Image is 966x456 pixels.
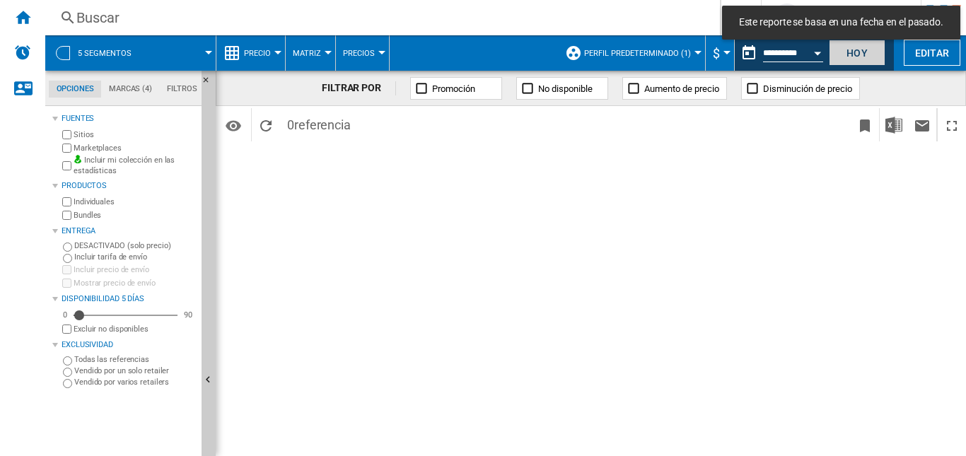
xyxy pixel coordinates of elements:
[829,40,885,66] button: Hoy
[410,77,502,100] button: Promoción
[713,46,720,61] span: $
[293,35,328,71] button: Matriz
[74,155,196,177] label: Incluir mi colección en las estadísticas
[908,108,936,141] button: Enviar este reporte por correo electrónico
[62,293,196,305] div: Disponibilidad 5 Días
[74,324,196,334] label: Excluir no disponibles
[74,240,196,251] label: DESACTIVADO (solo precio)
[74,354,196,365] label: Todas las referencias
[294,117,351,132] span: referencia
[78,49,132,58] span: 5 segmentos
[78,35,146,71] button: 5 segmentos
[63,356,72,366] input: Todas las referencias
[62,113,196,124] div: Fuentes
[74,129,196,140] label: Sitios
[202,71,219,96] button: Ocultar
[52,35,209,71] div: 5 segmentos
[62,265,71,274] input: Incluir precio de envío
[62,130,71,139] input: Sitios
[293,49,321,58] span: Matriz
[584,49,691,58] span: Perfil predeterminado (1)
[885,117,902,134] img: excel-24x24.png
[63,368,72,377] input: Vendido por un solo retailer
[735,39,763,67] button: md-calendar
[735,16,948,30] span: Este reporte se basa en una fecha en el pasado.
[622,77,727,100] button: Aumento de precio
[904,40,960,66] button: Editar
[74,210,196,221] label: Bundles
[14,44,31,61] img: alerts-logo.svg
[62,157,71,175] input: Incluir mi colección en las estadísticas
[516,77,608,100] button: No disponible
[180,310,196,320] div: 90
[62,325,71,334] input: Mostrar precio de envío
[644,83,719,94] span: Aumento de precio
[713,35,727,71] button: $
[63,242,72,252] input: DESACTIVADO (solo precio)
[101,81,159,98] md-tab-item: Marcas (4)
[938,108,966,141] button: Maximizar
[74,264,196,275] label: Incluir precio de envío
[74,252,196,262] label: Incluir tarifa de envío
[223,35,278,71] div: Precio
[62,226,196,237] div: Entrega
[62,211,71,220] input: Bundles
[76,8,683,28] div: Buscar
[538,83,593,94] span: No disponible
[280,108,358,138] span: 0
[735,35,826,71] div: Este reporte se basa en una fecha en el pasado.
[244,35,278,71] button: Precio
[62,197,71,206] input: Individuales
[74,377,196,387] label: Vendido por varios retailers
[63,254,72,263] input: Incluir tarifa de envío
[74,143,196,153] label: Marketplaces
[219,112,248,138] button: Opciones
[62,279,71,288] input: Mostrar precio de envío
[252,108,280,141] button: Recargar
[322,81,396,95] div: FILTRAR POR
[880,108,908,141] button: Descargar en Excel
[343,49,375,58] span: Precios
[706,35,735,71] md-menu: Currency
[63,379,72,388] input: Vendido por varios retailers
[343,35,382,71] button: Precios
[244,49,271,58] span: Precio
[741,77,860,100] button: Disminución de precio
[62,339,196,351] div: Exclusividad
[565,35,698,71] div: Perfil predeterminado (1)
[49,81,101,98] md-tab-item: Opciones
[74,278,196,288] label: Mostrar precio de envío
[74,155,82,163] img: mysite-bg-18x18.png
[805,38,830,64] button: Open calendar
[74,366,196,376] label: Vendido por un solo retailer
[584,35,698,71] button: Perfil predeterminado (1)
[59,310,71,320] div: 0
[62,180,196,192] div: Productos
[74,197,196,207] label: Individuales
[160,81,204,98] md-tab-item: Filtros
[851,108,879,141] button: Marcar este reporte
[74,308,178,322] md-slider: Disponibilidad
[432,83,475,94] span: Promoción
[763,83,852,94] span: Disminución de precio
[62,144,71,153] input: Marketplaces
